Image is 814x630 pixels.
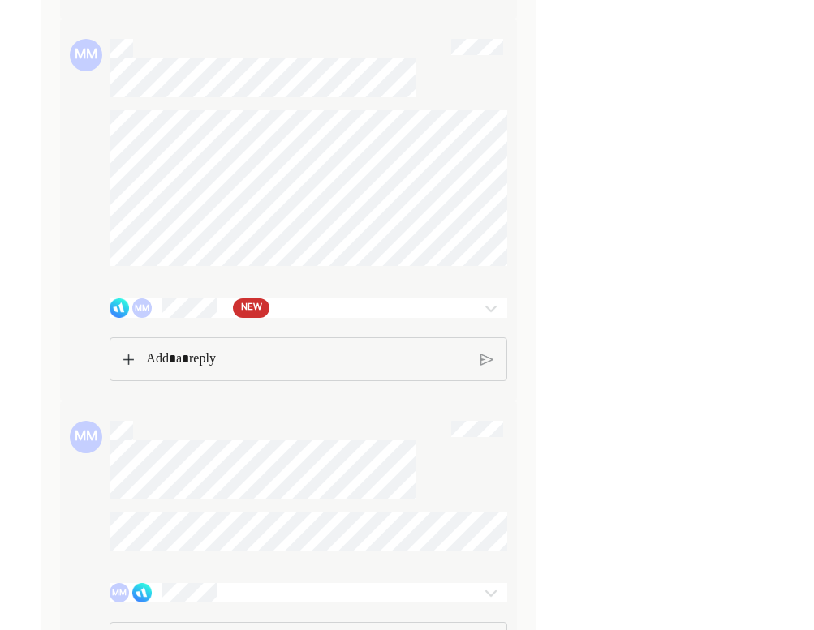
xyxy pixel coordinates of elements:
[110,583,129,602] div: MM
[70,421,102,453] div: MM
[138,338,476,380] div: Rich Text Editor. Editing area: main
[132,298,152,318] div: MM
[70,39,102,71] div: MM
[241,300,262,316] span: NEW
